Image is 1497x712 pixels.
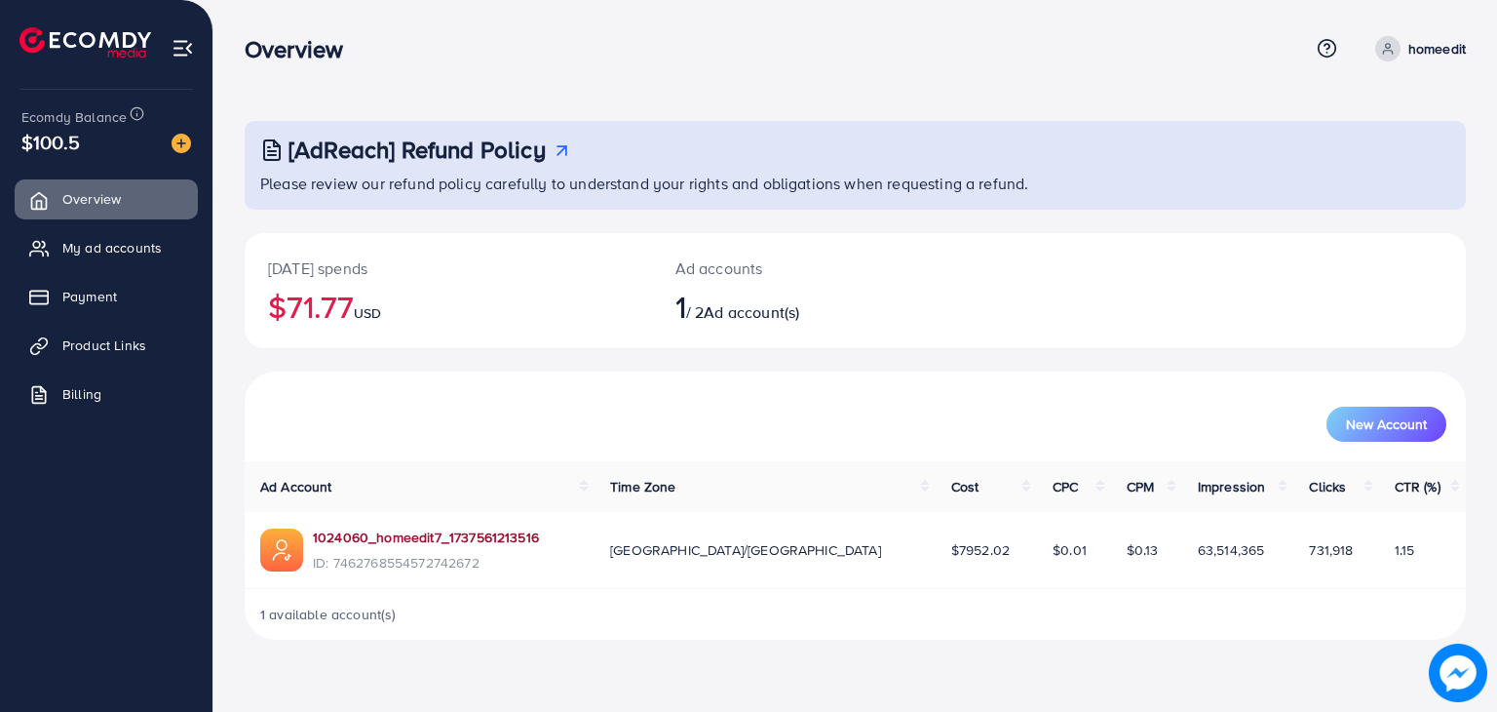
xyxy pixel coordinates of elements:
[1127,477,1154,496] span: CPM
[1127,540,1159,560] span: $0.13
[1367,36,1466,61] a: homeedit
[260,529,303,572] img: ic-ads-acc.e4c84228.svg
[268,288,629,325] h2: $71.77
[62,238,162,257] span: My ad accounts
[1053,540,1087,560] span: $0.01
[21,128,80,156] span: $100.5
[1198,477,1266,496] span: Impression
[1309,540,1353,560] span: 731,918
[172,134,191,153] img: image
[675,284,686,329] span: 1
[245,35,359,63] h3: Overview
[1346,417,1427,431] span: New Account
[260,172,1454,195] p: Please review our refund policy carefully to understand your rights and obligations when requesti...
[704,301,799,323] span: Ad account(s)
[288,136,546,164] h3: [AdReach] Refund Policy
[951,477,979,496] span: Cost
[1198,540,1265,560] span: 63,514,365
[15,277,198,316] a: Payment
[354,303,381,323] span: USD
[610,477,675,496] span: Time Zone
[260,605,397,624] span: 1 available account(s)
[15,228,198,267] a: My ad accounts
[15,326,198,365] a: Product Links
[1053,477,1078,496] span: CPC
[15,375,198,414] a: Billing
[313,528,539,547] a: 1024060_homeedit7_1737561213516
[260,477,332,496] span: Ad Account
[268,257,629,280] p: [DATE] spends
[21,107,127,127] span: Ecomdy Balance
[1408,37,1466,60] p: homeedit
[675,257,934,280] p: Ad accounts
[675,288,934,325] h2: / 2
[951,540,1010,560] span: $7952.02
[62,384,101,404] span: Billing
[313,553,539,573] span: ID: 7462768554572742672
[610,540,881,560] span: [GEOGRAPHIC_DATA]/[GEOGRAPHIC_DATA]
[1429,644,1487,702] img: image
[62,287,117,306] span: Payment
[172,37,194,59] img: menu
[62,336,146,355] span: Product Links
[15,179,198,218] a: Overview
[62,189,121,209] span: Overview
[1309,477,1346,496] span: Clicks
[1395,477,1440,496] span: CTR (%)
[1326,407,1446,442] button: New Account
[19,27,151,58] img: logo
[1395,540,1415,560] span: 1.15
